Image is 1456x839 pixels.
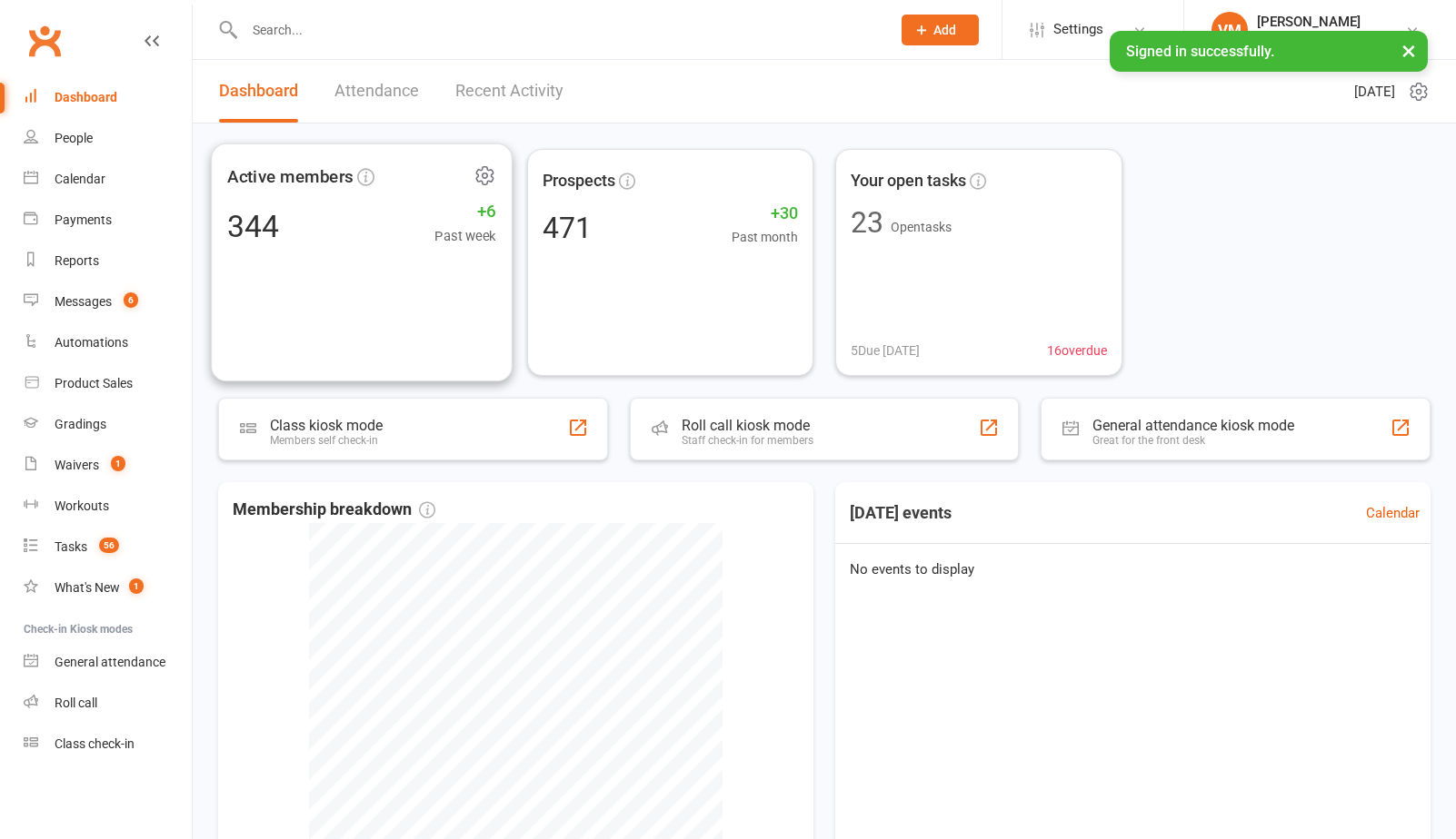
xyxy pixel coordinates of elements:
a: What's New1 [24,568,192,608]
span: +6 [434,198,495,225]
span: [DATE] [1354,81,1395,103]
div: [PERSON_NAME] [1257,14,1405,30]
div: 471 [543,213,592,242]
a: General attendance kiosk mode [24,642,192,683]
div: Waivers [55,458,99,472]
span: 1 [129,578,144,594]
a: Waivers 1 [24,445,192,486]
a: Tasks 56 [24,527,192,568]
a: Automations [24,322,192,363]
div: Great for the front desk [1092,434,1294,447]
span: +30 [732,201,798,227]
a: Class kiosk mode [24,724,192,765]
div: Class kiosk mode [270,417,383,434]
a: Attendance [334,60,419,123]
a: Product Sales [24,363,192,404]
a: Clubworx [22,18,67,64]
div: Dashboard [55,90,117,104]
div: Workouts [55,498,109,513]
span: Past week [434,225,495,247]
button: × [1392,31,1425,70]
h3: [DATE] events [835,497,966,529]
span: 5 Due [DATE] [851,341,920,360]
div: Calendar [55,172,105,186]
a: Payments [24,200,192,241]
a: People [24,118,192,159]
a: Calendar [1366,502,1420,524]
span: Settings [1053,9,1103,50]
input: Search... [239,17,878,43]
div: 23 [851,208,883,237]
a: Roll call [24,683,192,724]
span: Open tasks [891,220,952,234]
div: Staff check-in for members [682,434,813,447]
div: Tasks [55,539,87,554]
div: Messages [55,294,112,309]
div: Roll call [55,696,97,710]
span: Active members [227,163,354,190]
span: 1 [111,456,125,471]
div: No events to display [828,544,1438,595]
span: 56 [99,538,119,553]
div: VM [1212,12,1248,48]
a: Calendar [24,159,192,200]
span: Signed in successfully. [1126,43,1274,60]
div: Roll call kiosk mode [682,417,813,434]
span: Add [933,23,956,37]
div: General attendance [55,655,165,669]
div: General attendance kiosk mode [1092,417,1294,434]
a: Workouts [24,486,192,527]
button: Add [902,15,979,45]
div: 344 [227,211,279,242]
a: Dashboard [219,60,298,123]
div: Gradings [55,417,106,431]
a: Recent Activity [455,60,563,123]
a: Gradings [24,404,192,445]
span: 6 [124,292,138,308]
div: Payments [55,212,112,227]
div: Class check-in [55,736,135,751]
div: Members self check-in [270,434,383,447]
span: Prospects [543,168,615,194]
div: What's New [55,580,120,595]
span: Past month [732,227,798,247]
a: Reports [24,241,192,281]
div: Automations [55,335,128,350]
a: Messages 6 [24,281,192,322]
div: Reports [55,253,99,268]
span: 16 overdue [1047,341,1107,360]
div: Champions Gym Highgate [1257,30,1405,46]
a: Dashboard [24,77,192,118]
span: Your open tasks [851,168,966,194]
div: Product Sales [55,376,133,390]
span: Membership breakdown [233,497,435,523]
div: People [55,131,93,145]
